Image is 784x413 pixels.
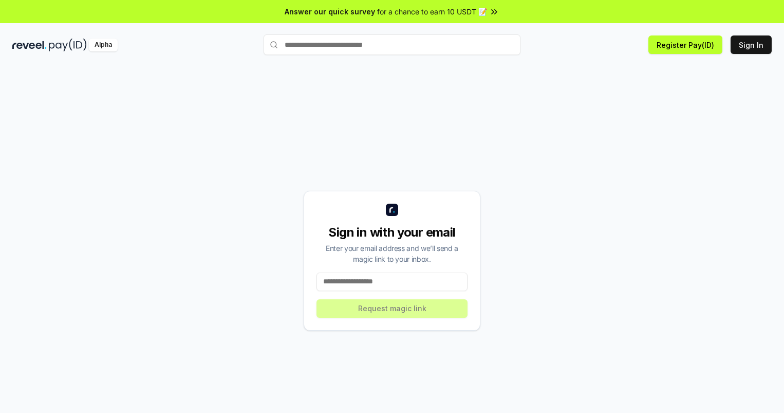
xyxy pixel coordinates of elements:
button: Register Pay(ID) [648,35,722,54]
div: Alpha [89,39,118,51]
img: logo_small [386,204,398,216]
div: Enter your email address and we’ll send a magic link to your inbox. [316,243,468,264]
span: for a chance to earn 10 USDT 📝 [377,6,487,17]
span: Answer our quick survey [285,6,375,17]
img: pay_id [49,39,87,51]
div: Sign in with your email [316,224,468,241]
img: reveel_dark [12,39,47,51]
button: Sign In [731,35,772,54]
